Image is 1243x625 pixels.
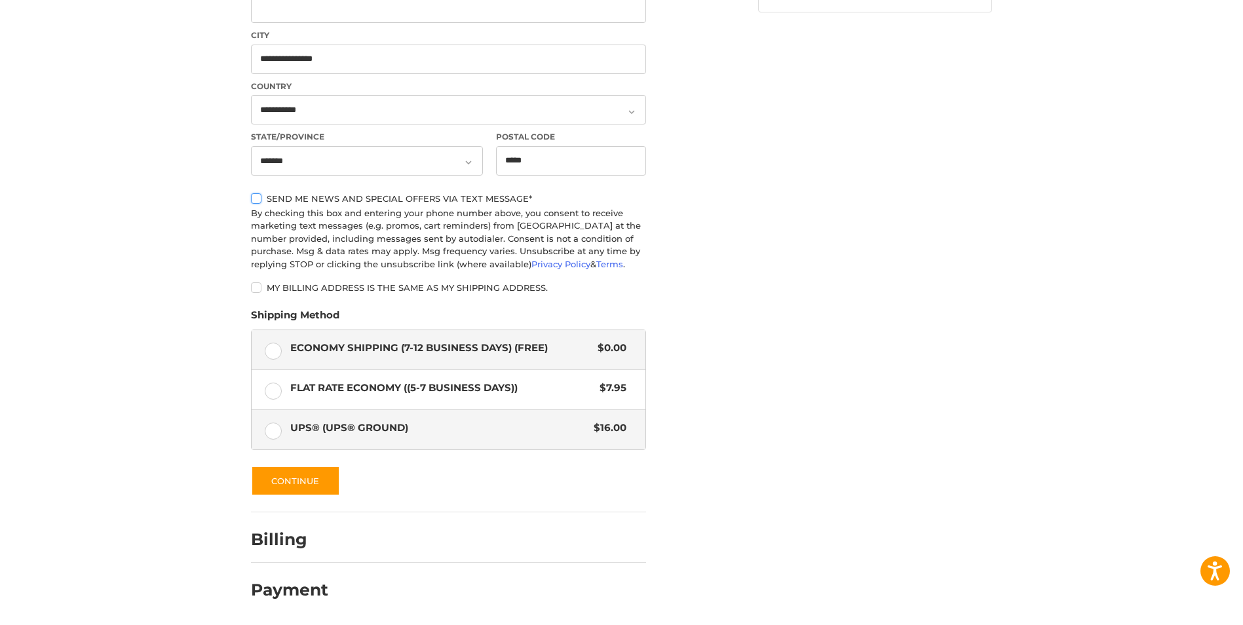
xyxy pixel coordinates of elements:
button: Continue [251,466,340,496]
h2: Billing [251,529,328,550]
label: Country [251,81,646,92]
div: By checking this box and entering your phone number above, you consent to receive marketing text ... [251,207,646,271]
span: $16.00 [587,421,626,436]
span: $7.95 [593,381,626,396]
label: City [251,29,646,41]
span: Flat Rate Economy ((5-7 Business Days)) [290,381,594,396]
label: Send me news and special offers via text message* [251,193,646,204]
a: Privacy Policy [531,259,590,269]
span: UPS® (UPS® Ground) [290,421,588,436]
label: My billing address is the same as my shipping address. [251,282,646,293]
label: State/Province [251,131,483,143]
h2: Payment [251,580,328,600]
span: Economy Shipping (7-12 Business Days) (Free) [290,341,592,356]
label: Postal Code [496,131,647,143]
legend: Shipping Method [251,308,339,329]
span: $0.00 [591,341,626,356]
a: Terms [596,259,623,269]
